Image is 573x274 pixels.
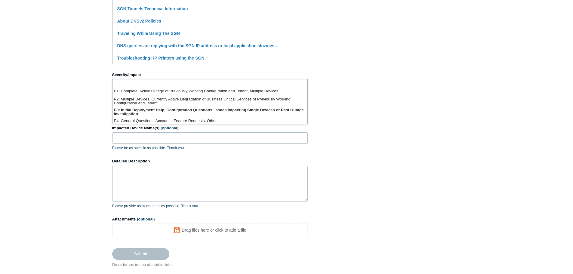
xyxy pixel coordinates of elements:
[161,126,178,130] span: (optional)
[112,262,308,267] div: Please be sure to enter all required fields.
[112,72,308,78] label: Severity/Impact
[137,217,155,221] span: (optional)
[112,125,308,131] label: Impacted Device Name(s)
[117,43,277,48] a: DNS queries are replying with the SGN IP address or local application slowness
[112,79,307,88] li: -
[112,158,308,164] label: Detailed Description
[117,31,180,36] a: Traveling While Using The SGN
[112,216,308,222] label: Attachments
[112,248,169,260] input: Submit
[112,88,307,96] li: P1: Complete, Active Outage of Previously Working Configuration and Tenant, Multiple Devices
[112,117,307,125] li: P4: General Questions, Accounts, Feature Requests, Other
[117,56,205,60] a: Troubleshooting HP Printers using the SGN
[117,19,161,23] a: About DNSv2 Policies
[112,145,308,151] p: Please be as specific as possible. Thank you.
[112,203,308,209] p: Please provide as much detail as possible. Thank you.
[112,106,307,117] li: P3: Initial Deployment Help, Configuration Questions, Issues Impacting Single Devices or Past Out...
[112,96,307,106] li: P2: Multiple Devices, Currently Active Degradation of Business Critical Services of Previously Wo...
[117,6,188,11] a: SGN Tunnels Technical Information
